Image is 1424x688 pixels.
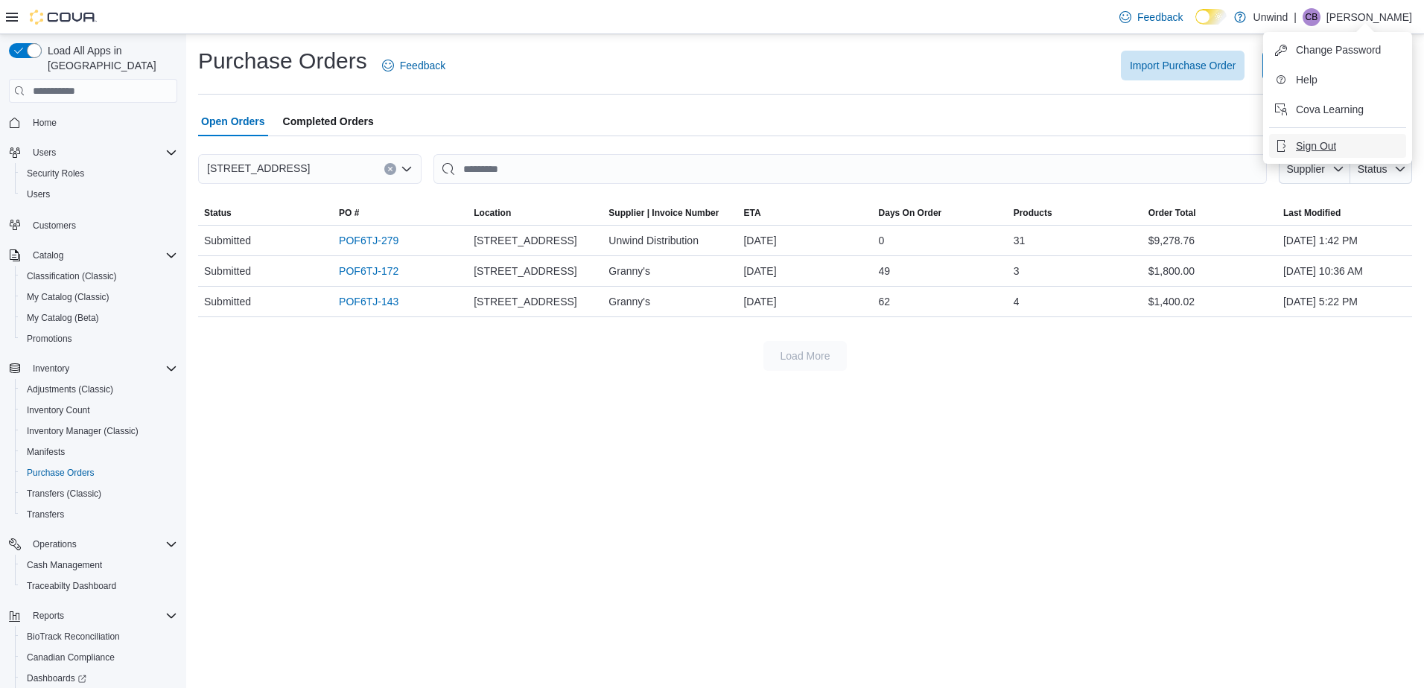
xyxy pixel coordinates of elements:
[42,43,177,73] span: Load All Apps in [GEOGRAPHIC_DATA]
[1014,293,1020,310] span: 4
[21,401,96,419] a: Inventory Count
[27,291,109,303] span: My Catalog (Classic)
[1269,38,1406,62] button: Change Password
[879,293,891,310] span: 62
[1130,58,1236,73] span: Import Purchase Order
[474,207,511,219] div: Location
[873,201,1008,225] button: Days On Order
[737,287,872,316] div: [DATE]
[879,262,891,280] span: 49
[3,605,183,626] button: Reports
[15,442,183,462] button: Manifests
[27,215,177,234] span: Customers
[21,401,177,419] span: Inventory Count
[27,360,75,378] button: Inventory
[15,308,183,328] button: My Catalog (Beta)
[1358,163,1388,175] span: Status
[198,201,333,225] button: Status
[1142,201,1277,225] button: Order Total
[603,201,737,225] button: Supplier | Invoice Number
[1326,8,1412,26] p: [PERSON_NAME]
[3,142,183,163] button: Users
[1296,138,1336,153] span: Sign Out
[15,504,183,525] button: Transfers
[376,51,451,80] a: Feedback
[27,559,102,571] span: Cash Management
[1283,207,1341,219] span: Last Modified
[1296,42,1381,57] span: Change Password
[27,467,95,479] span: Purchase Orders
[27,333,72,345] span: Promotions
[27,114,63,132] a: Home
[1014,207,1052,219] span: Products
[21,628,177,646] span: BioTrack Reconciliation
[21,464,177,482] span: Purchase Orders
[21,267,123,285] a: Classification (Classic)
[204,207,232,219] span: Status
[1008,201,1142,225] button: Products
[1277,287,1412,316] div: [DATE] 5:22 PM
[27,404,90,416] span: Inventory Count
[603,226,737,255] div: Unwind Distribution
[27,607,177,625] span: Reports
[21,330,177,348] span: Promotions
[15,647,183,668] button: Canadian Compliance
[3,534,183,555] button: Operations
[1269,134,1406,158] button: Sign Out
[15,163,183,184] button: Security Roles
[27,652,115,663] span: Canadian Compliance
[737,201,872,225] button: ETA
[15,462,183,483] button: Purchase Orders
[27,580,116,592] span: Traceabilty Dashboard
[27,246,69,264] button: Catalog
[1253,8,1288,26] p: Unwind
[1142,287,1277,316] div: $1,400.02
[1279,154,1350,184] button: Supplier
[21,330,78,348] a: Promotions
[21,649,177,666] span: Canadian Compliance
[384,163,396,175] button: Clear input
[33,538,77,550] span: Operations
[763,341,847,371] button: Load More
[737,226,872,255] div: [DATE]
[27,144,62,162] button: Users
[3,112,183,133] button: Home
[1296,102,1364,117] span: Cova Learning
[21,288,177,306] span: My Catalog (Classic)
[21,380,177,398] span: Adjustments (Classic)
[879,207,942,219] span: Days On Order
[33,220,76,232] span: Customers
[400,58,445,73] span: Feedback
[15,379,183,400] button: Adjustments (Classic)
[27,217,82,235] a: Customers
[33,147,56,159] span: Users
[15,576,183,596] button: Traceabilty Dashboard
[474,293,576,310] span: [STREET_ADDRESS]
[27,672,86,684] span: Dashboards
[339,262,398,280] a: POF6TJ-172
[737,256,872,286] div: [DATE]
[339,232,398,249] a: POF6TJ-279
[468,201,603,225] button: Location
[15,421,183,442] button: Inventory Manager (Classic)
[1148,207,1196,219] span: Order Total
[1269,98,1406,121] button: Cova Learning
[27,188,50,200] span: Users
[21,577,177,595] span: Traceabilty Dashboard
[27,607,70,625] button: Reports
[15,328,183,349] button: Promotions
[474,262,576,280] span: [STREET_ADDRESS]
[27,113,177,132] span: Home
[21,577,122,595] a: Traceabilty Dashboard
[21,309,105,327] a: My Catalog (Beta)
[27,446,65,458] span: Manifests
[1277,226,1412,255] div: [DATE] 1:42 PM
[27,270,117,282] span: Classification (Classic)
[27,360,177,378] span: Inventory
[204,262,251,280] span: Submitted
[27,168,84,179] span: Security Roles
[1137,10,1183,25] span: Feedback
[21,649,121,666] a: Canadian Compliance
[207,159,310,177] span: [STREET_ADDRESS]
[3,358,183,379] button: Inventory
